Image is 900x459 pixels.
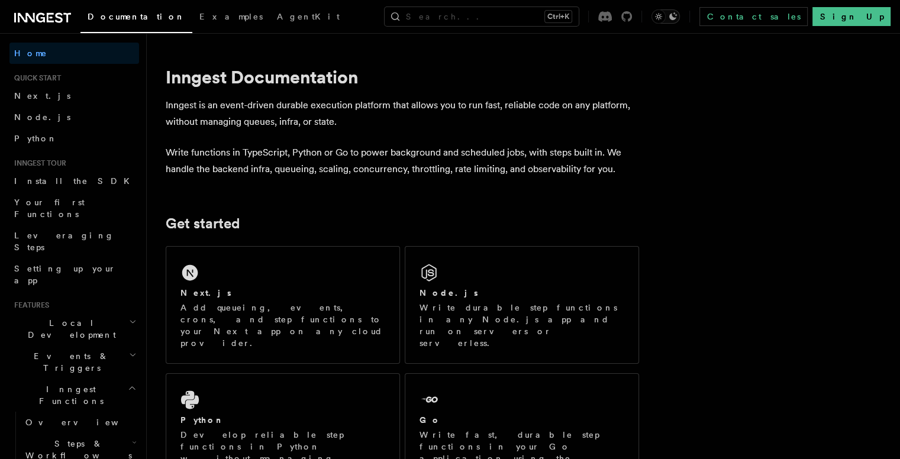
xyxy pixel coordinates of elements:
a: Next.jsAdd queueing, events, crons, and step functions to your Next app on any cloud provider. [166,246,400,364]
button: Inngest Functions [9,379,139,412]
a: Node.js [9,106,139,128]
span: AgentKit [277,12,340,21]
span: Inngest tour [9,159,66,168]
span: Events & Triggers [9,350,129,374]
button: Search...Ctrl+K [385,7,579,26]
a: Examples [192,4,270,32]
a: Your first Functions [9,192,139,225]
span: Documentation [88,12,185,21]
h2: Python [180,414,224,426]
span: Install the SDK [14,176,137,186]
button: Toggle dark mode [651,9,680,24]
a: Setting up your app [9,258,139,291]
span: Quick start [9,73,61,83]
span: Features [9,300,49,310]
a: Leveraging Steps [9,225,139,258]
h2: Next.js [180,287,231,299]
span: Python [14,134,57,143]
span: Examples [199,12,263,21]
span: Next.js [14,91,70,101]
span: Overview [25,418,147,427]
span: Inngest Functions [9,383,128,407]
a: Node.jsWrite durable step functions in any Node.js app and run on servers or serverless. [405,246,639,364]
span: Node.js [14,112,70,122]
span: Local Development [9,317,129,341]
a: Next.js [9,85,139,106]
a: Python [9,128,139,149]
a: Contact sales [699,7,808,26]
h1: Inngest Documentation [166,66,639,88]
span: Setting up your app [14,264,116,285]
a: Overview [21,412,139,433]
kbd: Ctrl+K [545,11,572,22]
p: Add queueing, events, crons, and step functions to your Next app on any cloud provider. [180,302,385,349]
span: Your first Functions [14,198,85,219]
p: Write functions in TypeScript, Python or Go to power background and scheduled jobs, with steps bu... [166,144,639,177]
h2: Go [420,414,441,426]
button: Local Development [9,312,139,345]
span: Home [14,47,47,59]
h2: Node.js [420,287,478,299]
button: Events & Triggers [9,345,139,379]
a: Install the SDK [9,170,139,192]
a: Home [9,43,139,64]
a: Sign Up [812,7,891,26]
p: Inngest is an event-driven durable execution platform that allows you to run fast, reliable code ... [166,97,639,130]
a: AgentKit [270,4,347,32]
a: Documentation [80,4,192,33]
a: Get started [166,215,240,232]
p: Write durable step functions in any Node.js app and run on servers or serverless. [420,302,624,349]
span: Leveraging Steps [14,231,114,252]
